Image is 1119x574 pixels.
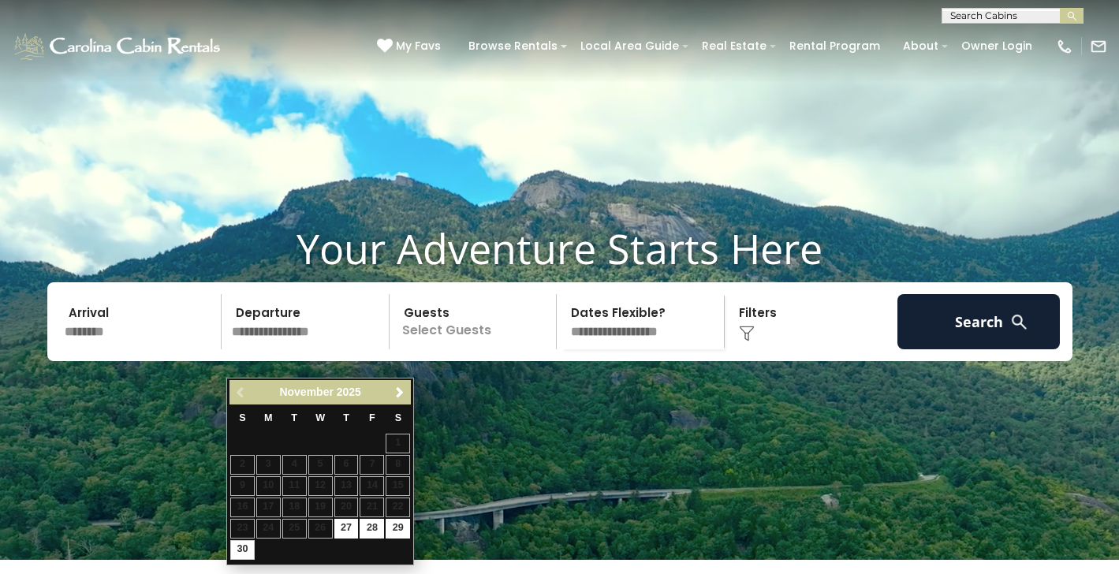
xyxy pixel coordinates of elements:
a: Next [390,382,409,402]
a: 27 [334,519,359,539]
span: Saturday [395,412,401,423]
h1: Your Adventure Starts Here [12,224,1107,273]
img: filter--v1.png [739,326,755,341]
span: Next [394,386,406,399]
span: Monday [264,412,273,423]
span: Sunday [239,412,245,423]
p: Select Guests [394,294,557,349]
a: 29 [386,519,410,539]
a: 28 [360,519,384,539]
a: My Favs [377,38,445,55]
a: Rental Program [781,34,888,58]
img: search-regular-white.png [1009,312,1029,332]
span: 2025 [337,386,361,398]
a: Local Area Guide [573,34,687,58]
a: Real Estate [694,34,774,58]
img: White-1-1-2.png [12,31,225,62]
a: Owner Login [953,34,1040,58]
span: Tuesday [291,412,297,423]
img: phone-regular-white.png [1056,38,1073,55]
a: 30 [230,540,255,560]
a: About [895,34,946,58]
span: My Favs [396,38,441,54]
span: Friday [369,412,375,423]
button: Search [897,294,1061,349]
a: Browse Rentals [461,34,565,58]
span: November [279,386,333,398]
span: Wednesday [315,412,325,423]
img: mail-regular-white.png [1090,38,1107,55]
span: Thursday [343,412,349,423]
